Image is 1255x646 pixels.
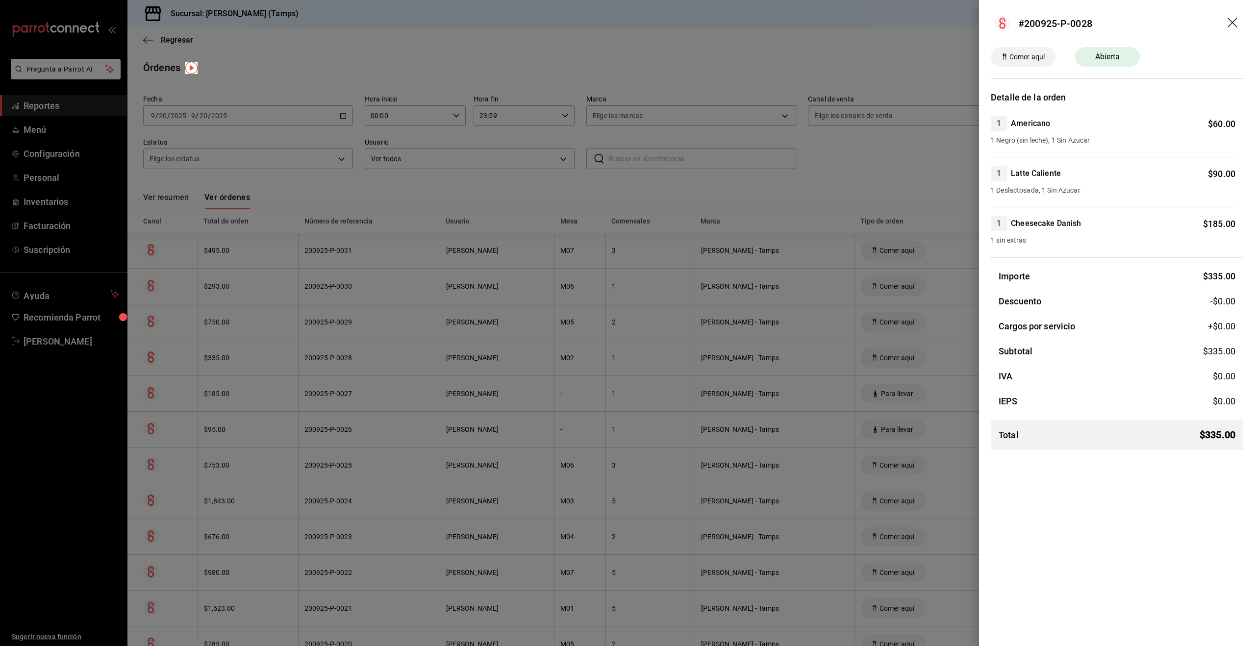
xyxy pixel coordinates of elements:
[991,218,1007,229] span: 1
[999,345,1032,358] h3: Subtotal
[1011,218,1081,229] h4: Cheesecake Danish
[991,235,1235,246] span: 1 sin extras
[1208,169,1235,179] span: $ 90.00
[1203,346,1235,356] span: $ 335.00
[185,62,198,74] img: Tooltip marker
[999,395,1018,408] h3: IEPS
[1203,271,1235,281] span: $ 335.00
[1200,427,1235,442] span: $ 335.00
[1213,396,1235,406] span: $ 0.00
[1203,219,1235,229] span: $ 185.00
[999,428,1019,442] h3: Total
[991,168,1007,179] span: 1
[999,295,1041,308] h3: Descuento
[1089,51,1126,63] span: Abierta
[999,270,1030,283] h3: Importe
[1005,52,1049,62] span: Comer aquí
[991,135,1235,146] span: 1 Negro (sin leche), 1 Sin Azucar
[999,320,1076,333] h3: Cargos por servicio
[1213,371,1235,381] span: $ 0.00
[1011,168,1061,179] h4: Latte Caliente
[1228,18,1239,29] button: drag
[1018,16,1092,31] div: #200925-P-0028
[991,118,1007,129] span: 1
[991,185,1235,196] span: 1 Deslactosada, 1 Sin Azucar
[1011,118,1050,129] h4: Americano
[999,370,1012,383] h3: IVA
[991,91,1243,104] h3: Detalle de la orden
[1208,119,1235,129] span: $ 60.00
[1208,320,1235,333] span: +$ 0.00
[1210,295,1235,308] span: -$0.00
